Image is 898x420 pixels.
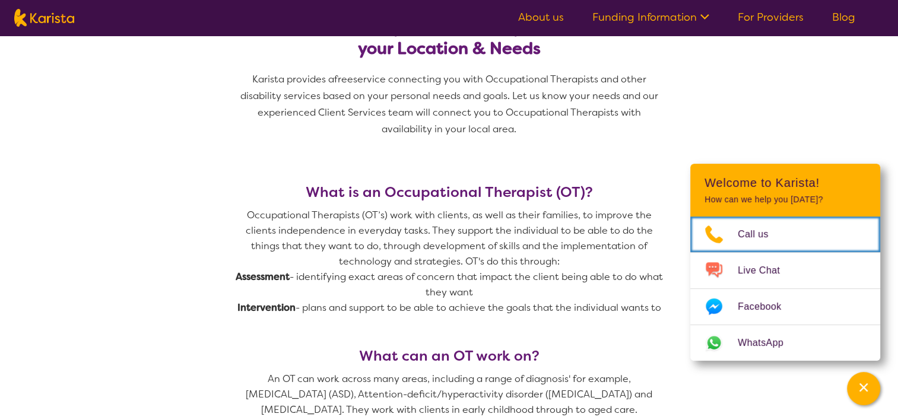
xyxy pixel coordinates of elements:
strong: Intervention [237,301,296,314]
a: Web link opens in a new tab. [690,325,880,361]
span: free [334,73,353,85]
a: For Providers [738,10,804,24]
strong: Assessment [236,271,290,283]
h2: Find NDIS Occupational Therapists based on your Location & Needs [250,17,649,59]
span: Live Chat [738,262,794,279]
a: Funding Information [592,10,709,24]
a: About us [518,10,564,24]
p: An OT can work across many areas, including a range of diagnosis' for example, [MEDICAL_DATA] (AS... [236,371,663,418]
ul: Choose channel [690,217,880,361]
div: Channel Menu [690,164,880,361]
p: - plans and support to be able to achieve the goals that the individual wants to [236,300,663,316]
h2: Welcome to Karista! [705,176,866,190]
span: Call us [738,225,783,243]
span: WhatsApp [738,334,798,352]
span: Facebook [738,298,795,316]
h3: What is an Occupational Therapist (OT)? [236,184,663,201]
p: Occupational Therapists (OT’s) work with clients, as well as their families, to improve the clien... [236,208,663,269]
p: - identifying exact areas of concern that impact the client being able to do what they want [236,269,663,300]
p: How can we help you [DATE]? [705,195,866,205]
a: Blog [832,10,855,24]
img: Karista logo [14,9,74,27]
span: service connecting you with Occupational Therapists and other disability services based on your p... [240,73,661,135]
span: Karista provides a [252,73,334,85]
h3: What can an OT work on? [236,348,663,364]
button: Channel Menu [847,372,880,405]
